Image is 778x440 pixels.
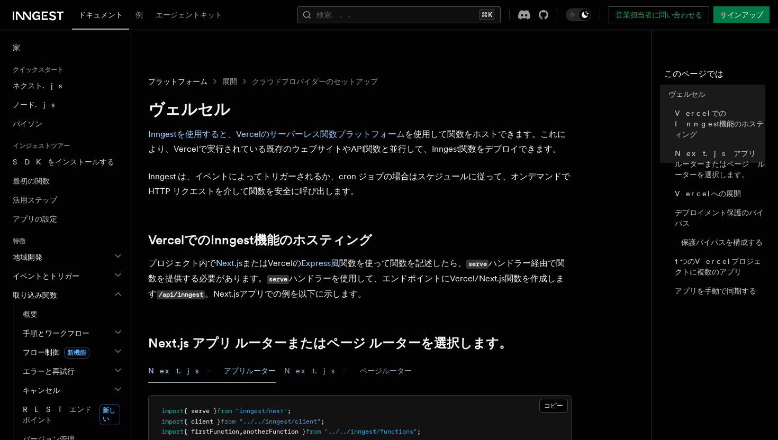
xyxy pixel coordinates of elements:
[306,428,321,435] span: from
[19,381,124,400] button: キャンセル
[405,129,532,139] font: を使用して関数をホストできます
[148,258,216,268] font: プロジェクト内で
[8,171,124,190] a: 最初の関数
[267,275,289,284] code: serve
[157,290,205,299] code: /api/inngest
[19,362,124,381] button: エラーと再試行
[13,81,62,90] font: ネクスト.js
[675,287,756,295] font: アプリを手動で同期する
[252,77,378,86] font: クラウドプロバイダーのセットアップ
[8,95,124,114] a: ノード.js
[13,120,42,128] font: パイソン
[13,66,64,74] font: クイックスタート
[13,142,70,150] font: インジェストツアー
[671,281,765,300] a: アプリを手動で同期する
[675,149,765,179] font: Next.js アプリ ルーターまたはページ ルーターを選択します。
[664,85,765,104] a: ヴェルセル
[243,428,306,435] span: anotherFunction }
[184,428,239,435] span: { firstFunction
[19,324,124,343] button: 手順とワークフロー
[148,366,276,375] font: Next.js - アプリルーター
[239,428,243,435] span: ,
[671,184,765,203] a: Vercelへの展開
[13,177,50,185] font: 最初の関数
[13,100,55,109] font: ノード.js
[242,258,301,268] font: またはVercelの
[252,76,378,87] a: クラウドプロバイダーのセットアップ
[161,428,184,435] span: import
[287,407,291,415] span: ;
[675,109,764,139] font: VercelでのInngest機能のホスティング
[148,336,512,351] a: Next.js アプリ ルーターまたはページ ルーターを選択します。
[284,366,412,375] font: Next.js - ページルーター
[671,252,765,281] a: 1つのVercelプロジェクトに複数のアプリ
[205,289,366,299] font: 。Next.jsアプリでの例を以下に示します。
[8,247,124,267] button: 地域開発
[148,233,372,247] a: VercelでのInngest機能のホスティング
[222,76,237,87] a: 展開
[184,407,217,415] span: { serve }
[148,129,405,139] a: Inngestを使用すると、Vercelのサーバーレス関数プラットフォーム
[23,329,89,337] font: 手順とワークフロー
[19,400,124,429] a: RESTエンドポイント新しい
[675,257,761,276] font: 1つのVercelプロジェクトに複数のアプリ
[13,291,57,299] font: 取り込み関数
[217,407,232,415] span: from
[184,418,221,425] span: { client }
[148,99,230,118] font: ヴェルセル
[13,158,114,166] font: SDKをインストールする
[324,428,417,435] span: "../../inngest/functions"
[13,196,57,204] font: 活用ステップ
[8,152,124,171] a: SDKをインストールする
[13,237,25,245] font: 特徴
[8,267,124,286] button: イベントとトリガー
[8,114,124,133] a: パイソン
[675,208,764,227] font: デプロイメント保護のバイパス
[339,258,466,268] font: 関数を使って関数を記述したら、
[161,418,184,425] span: import
[23,367,75,375] font: エラーと再試行
[19,305,124,324] a: 概要
[417,428,421,435] span: ;
[148,273,564,299] font: ハンドラーを使用して、エンドポイントにVercel/Next.js関数を作成します
[239,418,321,425] span: "../../inngest/client"
[103,407,115,423] font: 新しい
[23,310,38,318] font: 概要
[681,238,763,246] font: 保護バイパスを構成する
[67,349,86,356] font: 新機能
[466,260,488,269] code: serve
[23,386,60,395] font: キャンセル
[216,258,242,268] a: Next.js
[13,215,57,223] font: アプリの設定
[13,43,20,52] font: 家
[321,418,324,425] span: ;
[23,348,60,356] font: フロー制御
[221,418,236,425] span: from
[148,77,207,86] font: プラットフォーム
[671,144,765,184] a: Next.js アプリ ルーターまたはページ ルーターを選択します。
[668,90,705,98] font: ヴェルセル
[236,407,287,415] span: "inngest/next"
[671,203,765,233] a: デプロイメント保護のバイパス
[13,253,42,261] font: 地域開発
[8,76,124,95] a: ネクスト.js
[301,258,339,268] a: Express風
[148,232,372,247] font: VercelでのInngest機能のホスティング
[8,286,124,305] button: 取り込み関数
[664,69,723,79] font: このページでは
[8,209,124,228] a: アプリの設定
[8,190,124,209] a: 活用ステップ
[222,77,237,86] font: 展開
[23,405,92,424] font: RESTエンドポイント
[539,399,568,412] button: コピー
[13,272,79,280] font: イベントとトリガー
[148,171,570,196] font: Inngest は、イベントによってトリガーされるか、cron ジョブの場合はスケジュールに従って、オンデマンドで HTTP リクエストを介して関数を安全に呼び出します。
[161,407,184,415] span: import
[19,343,124,362] button: フロー制御新機能
[675,189,741,198] font: Vercelへの展開
[8,38,124,57] a: 家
